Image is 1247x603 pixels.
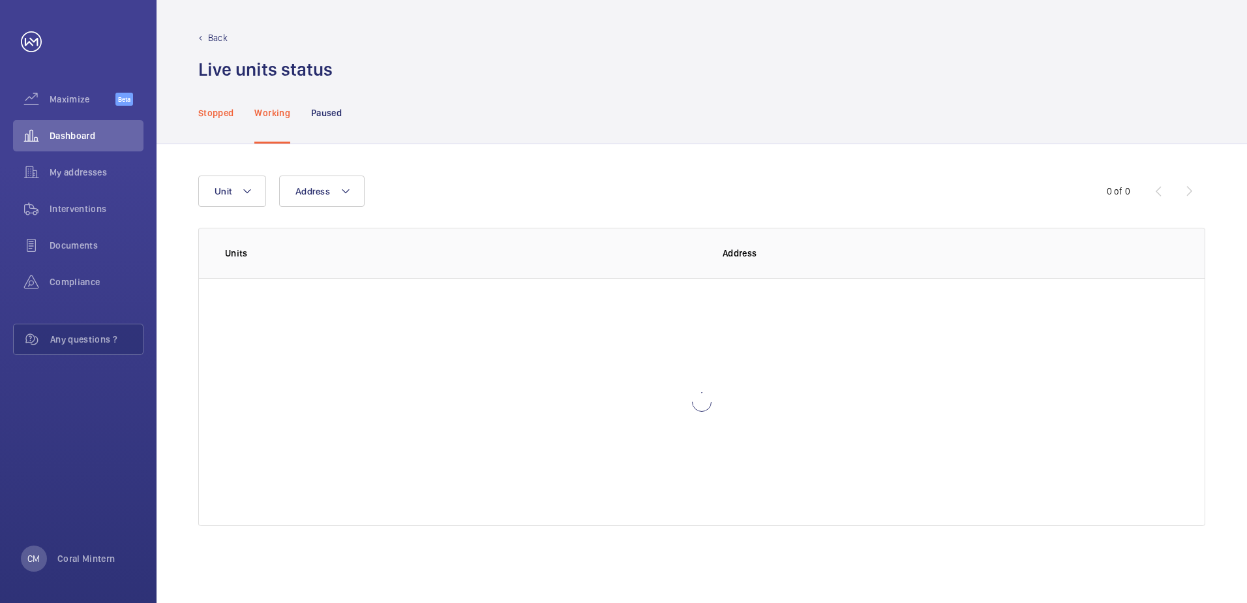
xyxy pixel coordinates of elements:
[27,552,40,565] p: CM
[225,247,702,260] p: Units
[254,106,290,119] p: Working
[295,186,330,196] span: Address
[1107,185,1130,198] div: 0 of 0
[50,166,143,179] span: My addresses
[50,129,143,142] span: Dashboard
[723,247,1179,260] p: Address
[57,552,115,565] p: Coral Mintern
[198,176,266,207] button: Unit
[50,202,143,215] span: Interventions
[215,186,232,196] span: Unit
[115,93,133,106] span: Beta
[198,106,233,119] p: Stopped
[50,333,143,346] span: Any questions ?
[50,239,143,252] span: Documents
[198,57,333,82] h1: Live units status
[50,93,115,106] span: Maximize
[208,31,228,44] p: Back
[311,106,342,119] p: Paused
[50,275,143,288] span: Compliance
[279,176,365,207] button: Address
